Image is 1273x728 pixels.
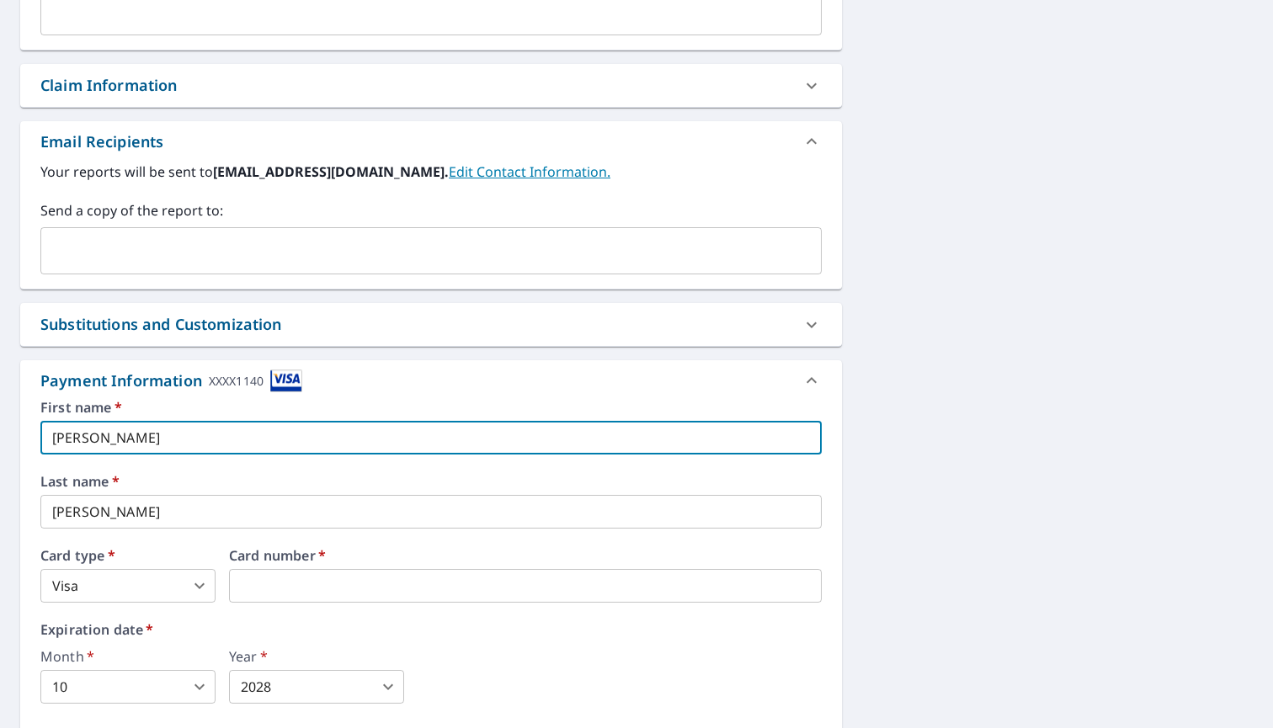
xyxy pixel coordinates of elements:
[40,313,282,336] div: Substitutions and Customization
[209,369,264,392] div: XXXX1140
[213,162,449,181] b: [EMAIL_ADDRESS][DOMAIN_NAME].
[229,549,822,562] label: Card number
[40,569,216,603] div: Visa
[449,162,610,181] a: EditContactInfo
[40,670,216,704] div: 10
[40,549,216,562] label: Card type
[229,569,822,603] iframe: secure payment field
[270,369,302,392] img: cardImage
[40,475,822,488] label: Last name
[40,650,216,663] label: Month
[40,623,822,636] label: Expiration date
[229,650,404,663] label: Year
[40,369,302,392] div: Payment Information
[20,303,842,346] div: Substitutions and Customization
[40,130,163,153] div: Email Recipients
[40,200,822,221] label: Send a copy of the report to:
[40,162,822,182] label: Your reports will be sent to
[40,401,822,414] label: First name
[20,360,842,401] div: Payment InformationXXXX1140cardImage
[20,64,842,107] div: Claim Information
[229,670,404,704] div: 2028
[20,121,842,162] div: Email Recipients
[40,74,178,97] div: Claim Information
